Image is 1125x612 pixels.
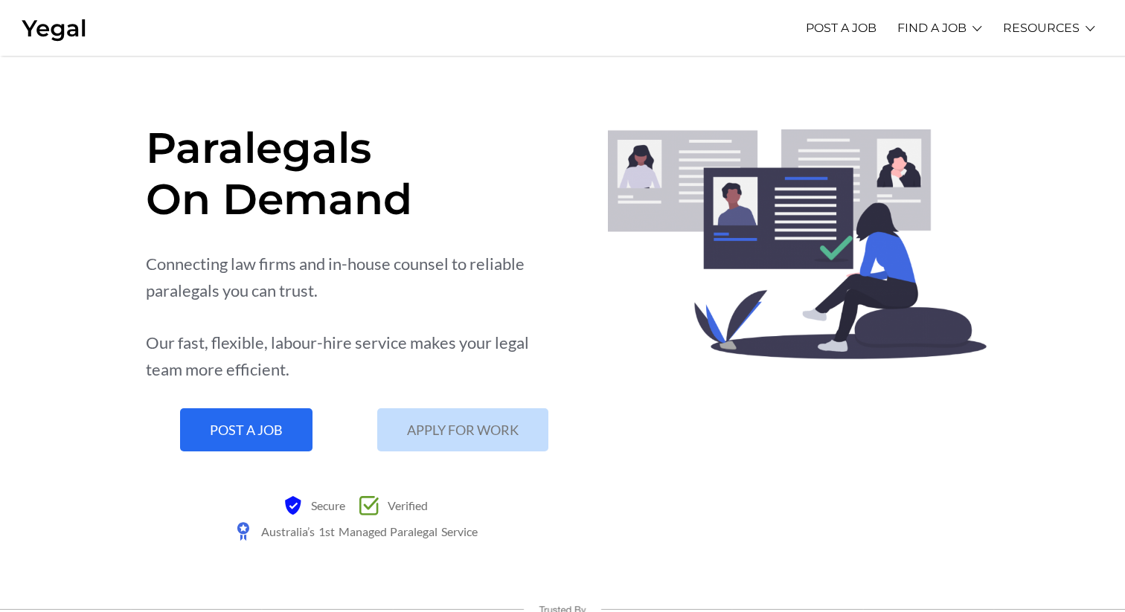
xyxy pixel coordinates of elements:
[384,492,428,518] span: Verified
[407,423,519,437] span: APPLY FOR WORK
[146,122,563,225] h1: Paralegals On Demand
[210,423,283,437] span: POST A JOB
[307,492,345,518] span: Secure
[180,408,312,451] a: POST A JOB
[897,7,967,48] a: FIND A JOB
[377,408,548,451] a: APPLY FOR WORK
[146,329,563,383] div: Our fast, flexible, labour-hire service makes your legal team more efficient.
[1003,7,1080,48] a: RESOURCES
[806,7,876,48] a: POST A JOB
[257,518,477,544] span: Australia’s 1st Managed Paralegal Service
[146,251,563,304] div: Connecting law firms and in-house counsel to reliable paralegals you can trust.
